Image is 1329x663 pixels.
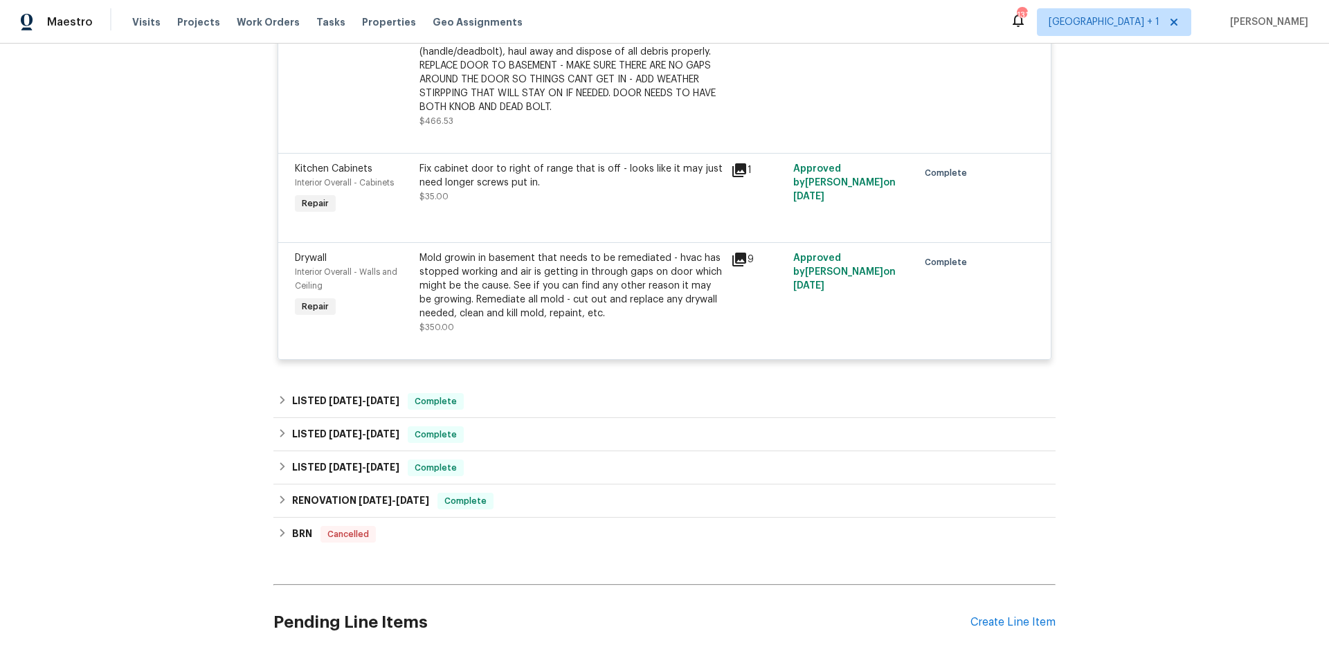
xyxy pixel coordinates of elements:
[409,461,462,475] span: Complete
[329,462,362,472] span: [DATE]
[925,255,973,269] span: Complete
[295,164,372,174] span: Kitchen Cabinets
[793,281,824,291] span: [DATE]
[316,17,345,27] span: Tasks
[322,527,374,541] span: Cancelled
[433,15,523,29] span: Geo Assignments
[295,179,394,187] span: Interior Overall - Cabinets
[793,253,896,291] span: Approved by [PERSON_NAME] on
[409,394,462,408] span: Complete
[292,460,399,476] h6: LISTED
[273,518,1056,551] div: BRN Cancelled
[396,496,429,505] span: [DATE]
[295,253,327,263] span: Drywall
[419,192,449,201] span: $35.00
[1049,15,1159,29] span: [GEOGRAPHIC_DATA] + 1
[419,117,453,125] span: $466.53
[731,251,785,268] div: 9
[419,323,454,331] span: $350.00
[273,451,1056,484] div: LISTED [DATE]-[DATE]Complete
[409,428,462,442] span: Complete
[366,429,399,439] span: [DATE]
[295,268,397,290] span: Interior Overall - Walls and Ceiling
[419,162,723,190] div: Fix cabinet door to right of range that is off - looks like it may just need longer screws put in.
[793,192,824,201] span: [DATE]
[132,15,161,29] span: Visits
[329,429,399,439] span: -
[329,462,399,472] span: -
[47,15,93,29] span: Maestro
[329,396,362,406] span: [DATE]
[273,590,970,655] h2: Pending Line Items
[296,197,334,210] span: Repair
[793,164,896,201] span: Approved by [PERSON_NAME] on
[419,251,723,320] div: Mold growin in basement that needs to be remediated - hvac has stopped working and air is getting...
[1224,15,1308,29] span: [PERSON_NAME]
[296,300,334,314] span: Repair
[1017,8,1027,22] div: 131
[273,418,1056,451] div: LISTED [DATE]-[DATE]Complete
[731,162,785,179] div: 1
[273,484,1056,518] div: RENOVATION [DATE]-[DATE]Complete
[292,393,399,410] h6: LISTED
[292,426,399,443] h6: LISTED
[329,429,362,439] span: [DATE]
[177,15,220,29] span: Projects
[359,496,429,505] span: -
[237,15,300,29] span: Work Orders
[366,462,399,472] span: [DATE]
[439,494,492,508] span: Complete
[329,396,399,406] span: -
[292,526,312,543] h6: BRN
[362,15,416,29] span: Properties
[366,396,399,406] span: [DATE]
[970,616,1056,629] div: Create Line Item
[273,385,1056,418] div: LISTED [DATE]-[DATE]Complete
[925,166,973,180] span: Complete
[292,493,429,509] h6: RENOVATION
[359,496,392,505] span: [DATE]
